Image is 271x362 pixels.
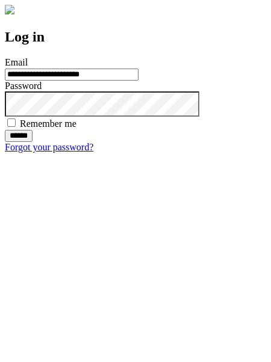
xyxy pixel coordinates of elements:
[20,118,76,129] label: Remember me
[5,142,93,152] a: Forgot your password?
[5,81,42,91] label: Password
[5,5,14,14] img: logo-4e3dc11c47720685a147b03b5a06dd966a58ff35d612b21f08c02c0306f2b779.png
[5,57,28,67] label: Email
[5,29,266,45] h2: Log in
